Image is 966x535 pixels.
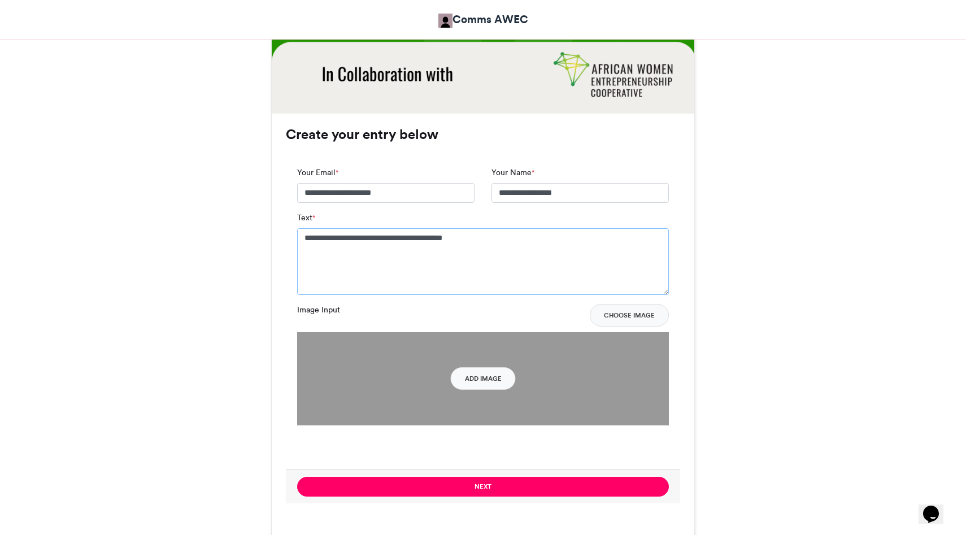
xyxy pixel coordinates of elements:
img: Comms AWEC [438,14,452,28]
label: Your Email [297,167,338,179]
iframe: chat widget [919,490,955,524]
label: Your Name [491,167,534,179]
label: Image Input [297,304,340,316]
label: Text [297,212,315,224]
button: Next [297,477,669,497]
button: Choose Image [590,304,669,327]
h3: Create your entry below [286,128,680,141]
button: Add Image [451,367,516,390]
a: Comms AWEC [438,11,528,28]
